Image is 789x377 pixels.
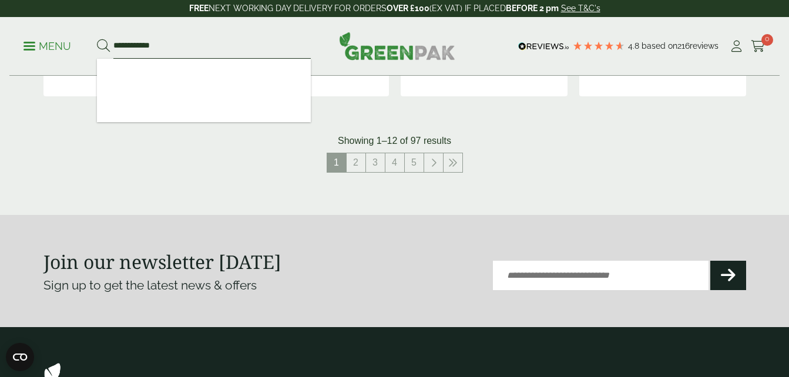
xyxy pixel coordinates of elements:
[23,39,71,53] p: Menu
[338,134,451,148] p: Showing 1–12 of 97 results
[23,39,71,51] a: Menu
[518,42,569,51] img: REVIEWS.io
[572,41,625,51] div: 4.79 Stars
[561,4,600,13] a: See T&C's
[189,4,209,13] strong: FREE
[339,32,455,60] img: GreenPak Supplies
[385,153,404,172] a: 4
[751,41,766,52] i: Cart
[347,153,365,172] a: 2
[690,41,719,51] span: reviews
[642,41,677,51] span: Based on
[677,41,690,51] span: 216
[366,153,385,172] a: 3
[387,4,429,13] strong: OVER £100
[327,153,346,172] span: 1
[43,276,360,295] p: Sign up to get the latest news & offers
[6,343,34,371] button: Open CMP widget
[628,41,642,51] span: 4.8
[729,41,744,52] i: My Account
[761,34,773,46] span: 0
[506,4,559,13] strong: BEFORE 2 pm
[751,38,766,55] a: 0
[43,249,281,274] strong: Join our newsletter [DATE]
[405,153,424,172] a: 5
